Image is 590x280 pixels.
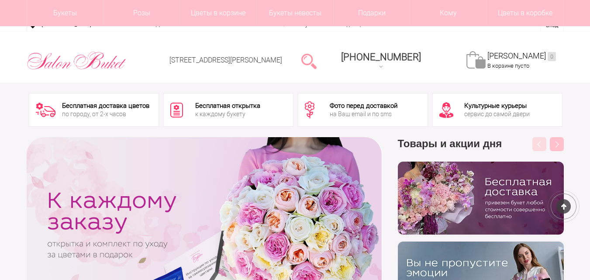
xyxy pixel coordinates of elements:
ins: 0 [548,52,556,61]
div: по городу, от 2-х часов [62,111,149,117]
a: [PERSON_NAME] [487,51,556,61]
div: на Ваш email и по sms [330,111,397,117]
div: к каждому букету [195,111,260,117]
a: [PHONE_NUMBER] [336,48,426,73]
img: hpaj04joss48rwypv6hbykmvk1dj7zyr.png.webp [398,162,564,235]
div: Культурные курьеры [464,103,530,109]
a: [STREET_ADDRESS][PERSON_NAME] [169,56,282,64]
h3: Товары и акции дня [398,137,564,162]
img: Цветы Нижний Новгород [27,49,127,72]
span: [PHONE_NUMBER] [341,52,421,62]
div: сервис до самой двери [464,111,530,117]
span: В корзине пусто [487,62,529,69]
div: Фото перед доставкой [330,103,397,109]
button: Next [550,137,564,151]
div: Бесплатная открытка [195,103,260,109]
div: Бесплатная доставка цветов [62,103,149,109]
